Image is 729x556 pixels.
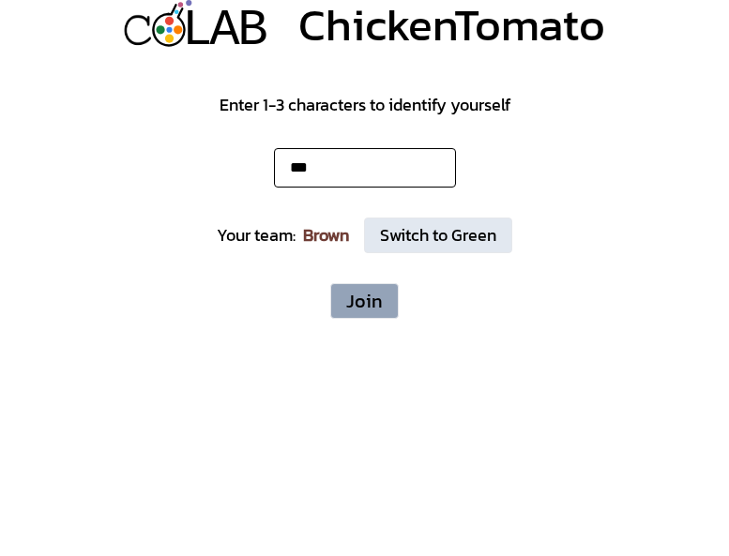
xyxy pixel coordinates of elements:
[217,222,296,248] div: Your team:
[220,92,510,118] div: Enter 1-3 characters to identify yourself
[364,218,512,253] button: Switch to Green
[303,222,349,248] div: Brown
[182,1,212,62] div: L
[237,1,267,62] div: B
[298,2,605,47] div: ChickenTomato
[330,283,399,319] button: Join
[209,1,239,62] div: A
